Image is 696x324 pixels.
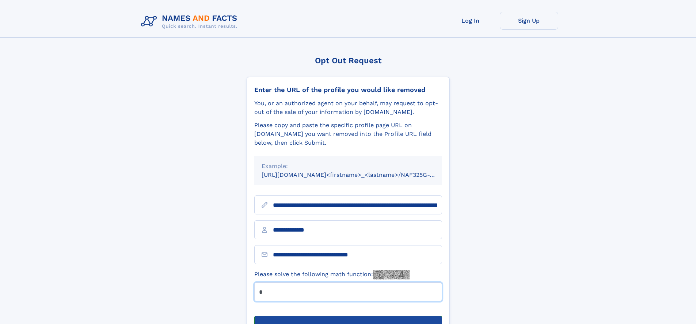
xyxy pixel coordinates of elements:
[247,56,450,65] div: Opt Out Request
[500,12,558,30] a: Sign Up
[254,86,442,94] div: Enter the URL of the profile you would like removed
[254,99,442,117] div: You, or an authorized agent on your behalf, may request to opt-out of the sale of your informatio...
[441,12,500,30] a: Log In
[262,171,456,178] small: [URL][DOMAIN_NAME]<firstname>_<lastname>/NAF325G-xxxxxxxx
[254,270,410,279] label: Please solve the following math function:
[138,12,243,31] img: Logo Names and Facts
[254,121,442,147] div: Please copy and paste the specific profile page URL on [DOMAIN_NAME] you want removed into the Pr...
[262,162,435,171] div: Example:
